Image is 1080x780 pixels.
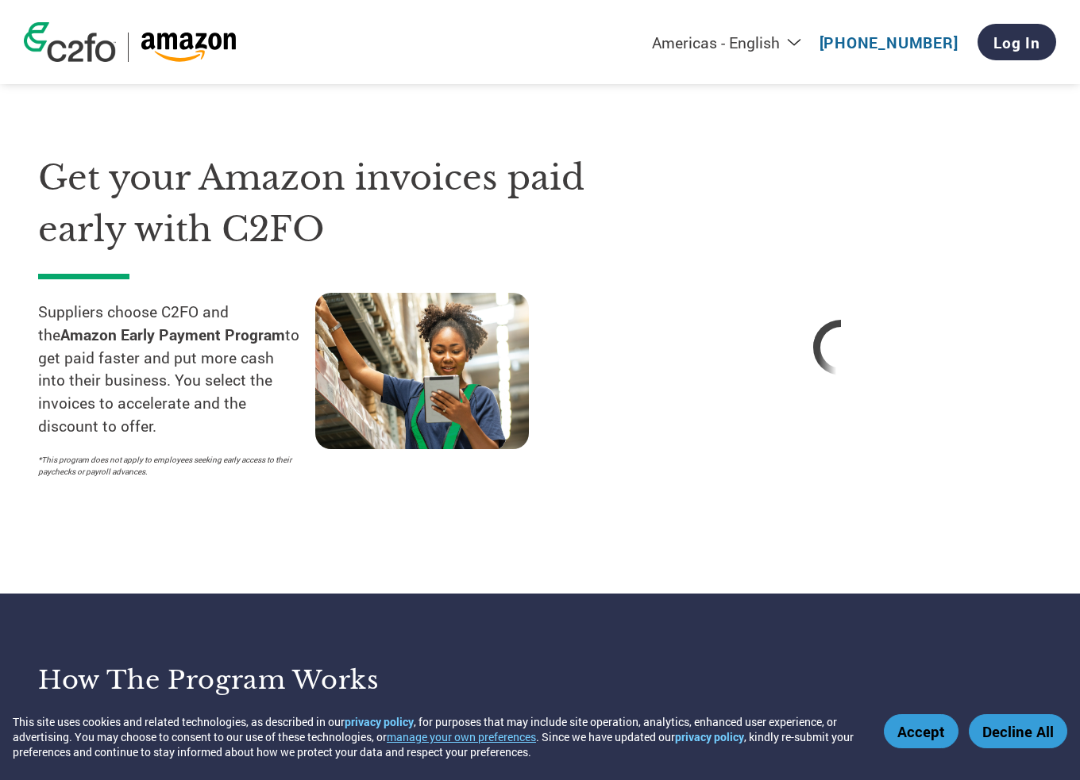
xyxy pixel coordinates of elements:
[38,664,520,696] h3: How the program works
[969,714,1067,748] button: Decline All
[345,714,414,729] a: privacy policy
[38,152,592,255] h1: Get your Amazon invoices paid early with C2FO
[13,714,861,759] div: This site uses cookies and related technologies, as described in our , for purposes that may incl...
[315,293,529,449] img: supply chain worker
[24,22,116,62] img: c2fo logo
[38,301,315,438] p: Suppliers choose C2FO and the to get paid faster and put more cash into their business. You selec...
[60,325,285,344] strong: Amazon Early Payment Program
[978,24,1056,60] a: Log In
[675,729,744,744] a: privacy policy
[141,33,237,62] img: Amazon
[884,714,958,748] button: Accept
[38,454,299,478] p: *This program does not apply to employees seeking early access to their paychecks or payroll adva...
[387,729,536,744] button: manage your own preferences
[820,33,958,52] a: [PHONE_NUMBER]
